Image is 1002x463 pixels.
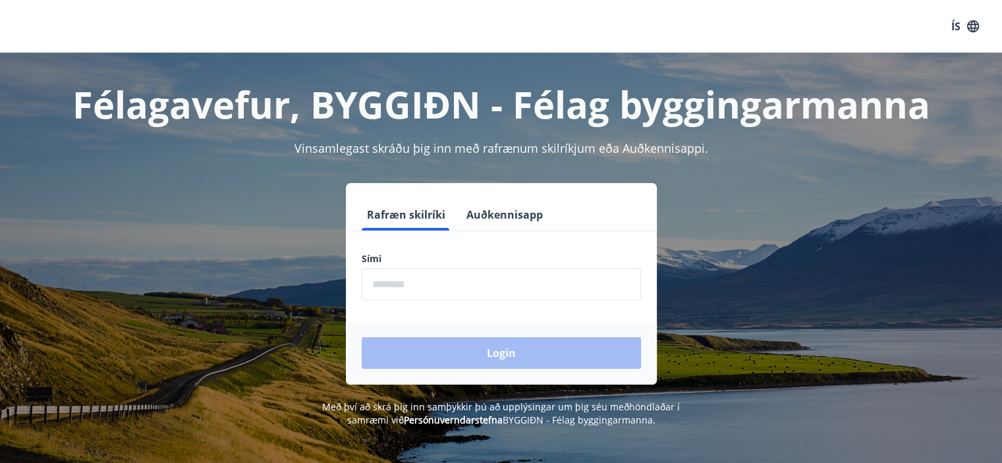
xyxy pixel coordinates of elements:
[43,79,960,129] h1: Félagavefur, BYGGIÐN - Félag byggingarmanna
[322,400,680,426] span: Með því að skrá þig inn samþykkir þú að upplýsingar um þig séu meðhöndlaðar í samræmi við BYGGIÐN...
[461,199,548,231] button: Auðkennisapp
[294,140,708,156] span: Vinsamlegast skráðu þig inn með rafrænum skilríkjum eða Auðkennisappi.
[362,199,451,231] button: Rafræn skilríki
[404,414,503,426] a: Persónuverndarstefna
[362,252,641,265] label: Sími
[944,14,986,38] button: ÍS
